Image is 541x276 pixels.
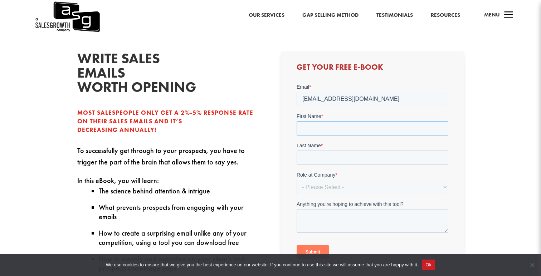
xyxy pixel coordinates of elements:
a: Testimonials [376,11,413,20]
a: Gap Selling Method [302,11,359,20]
h3: Get Your Free E-book [297,63,448,75]
span: a [502,8,516,23]
a: Resources [431,11,460,20]
span: We use cookies to ensure that we give you the best experience on our website. If you continue to ... [106,261,418,268]
iframe: Form 0 [297,83,448,265]
p: To successfully get through to your prospects, you have to trigger the part of the brain that all... [77,145,260,175]
span: Menu [484,11,500,18]
li: What prevents prospects from engaging with your emails [99,203,260,221]
p: In this eBook, you will learn: [77,175,260,186]
a: Our Services [249,11,284,20]
li: How to create a surprising email unlike any of your competition, using a tool you can download free [99,228,260,247]
span: No [528,261,536,268]
button: Ok [422,260,435,270]
p: Most salespeople only get a 2%-5% response rate on their sales emails and it’s decreasing annually! [77,109,260,134]
li: The science behind attention & intrigue [99,186,260,196]
h2: write sales emails worth opening [77,51,185,98]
